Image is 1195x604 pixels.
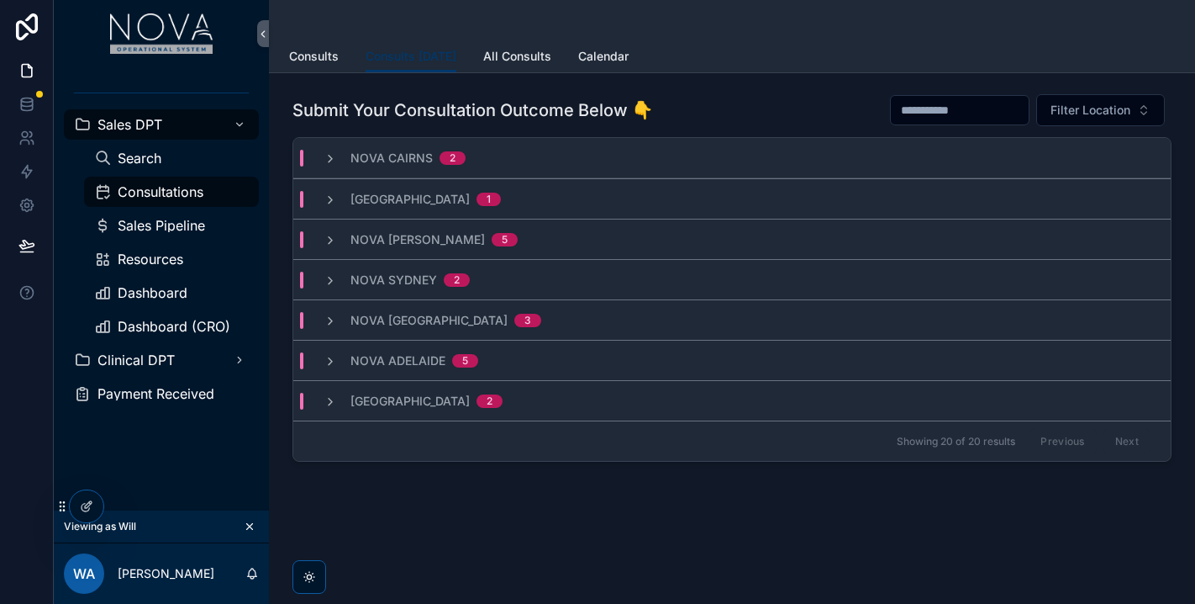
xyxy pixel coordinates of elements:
img: App logo [110,13,213,54]
span: Dashboard (CRO) [118,320,230,333]
div: 2 [450,151,455,165]
div: scrollable content [54,67,269,431]
div: 3 [524,314,531,327]
span: Consultations [118,185,203,199]
span: Clinical DPT [97,353,175,367]
a: Sales DPT [64,109,259,140]
span: Showing 20 of 20 results [897,435,1015,448]
span: [GEOGRAPHIC_DATA] [350,191,470,208]
div: 2 [487,395,492,408]
a: Resources [84,244,259,274]
span: Sales DPT [97,118,162,131]
span: Calendar [578,48,629,65]
span: Nova [PERSON_NAME] [350,231,485,248]
span: Payment Received [97,387,214,400]
a: Consults [DATE] [366,41,456,73]
span: Search [118,151,161,165]
a: Consultations [84,177,259,207]
span: Nova Sydney [350,272,437,289]
p: [PERSON_NAME] [118,565,214,582]
a: Consults [289,41,339,75]
span: Consults [289,48,339,65]
span: Dashboard [118,286,187,299]
div: 2 [454,273,460,287]
span: Resources [118,252,183,266]
a: Clinical DPT [64,345,259,375]
span: Filter Location [1050,102,1130,119]
div: 5 [462,354,468,368]
span: Nova Cairns [350,150,433,167]
span: Consults [DATE] [366,48,456,65]
span: WA [73,564,95,584]
div: 1 [487,193,491,206]
span: Nova Adelaide [350,352,445,369]
a: Sales Pipeline [84,210,259,241]
span: Sales Pipeline [118,219,205,232]
span: All Consults [483,48,551,65]
a: Search [84,143,259,173]
a: All Consults [483,41,551,75]
a: Calendar [578,41,629,75]
a: Payment Received [64,379,259,409]
span: Viewing as Will [64,520,136,533]
button: Select Button [1036,94,1165,126]
span: [GEOGRAPHIC_DATA] [350,393,470,410]
h1: Submit Your Consultation Outcome Below 👇 [292,98,653,122]
a: Dashboard [84,278,259,308]
a: Dashboard (CRO) [84,311,259,342]
span: Nova [GEOGRAPHIC_DATA] [350,312,508,329]
div: 5 [502,233,508,246]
